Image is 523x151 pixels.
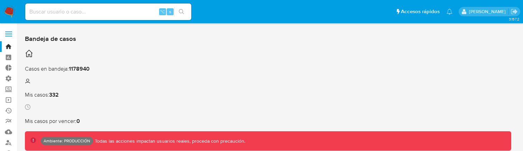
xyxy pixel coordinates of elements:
a: Notificaciones [447,9,452,15]
p: ramiro.carbonell@mercadolibre.com.co [469,8,508,15]
a: Salir [511,8,518,15]
button: search-icon [174,7,189,17]
span: ⌥ [160,8,165,15]
span: Accesos rápidos [401,8,440,15]
span: s [169,8,171,15]
p: Todas las acciones impactan usuarios reales, proceda con precaución. [93,138,245,144]
input: Buscar usuario o caso... [25,7,191,16]
p: Ambiente: PRODUCCIÓN [44,140,90,142]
